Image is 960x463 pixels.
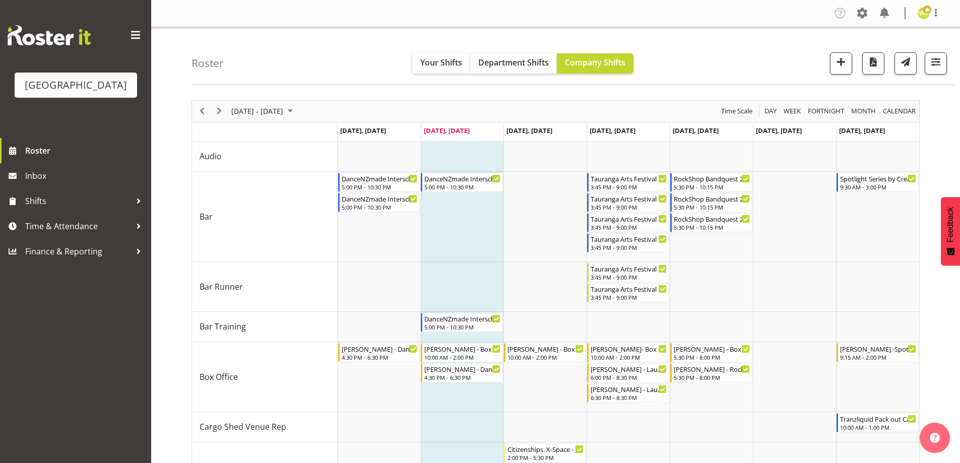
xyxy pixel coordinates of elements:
[674,223,750,231] div: 5:30 PM - 10:15 PM
[424,313,500,323] div: DanceNZmade Interschool Comp 2025 - [PERSON_NAME]
[504,343,586,362] div: Box Office"s event - Renee - Box Office (Daytime Shifts) - Renée Hewitt Begin From Wednesday, Aug...
[470,53,557,74] button: Department Shifts
[587,193,669,212] div: Bar"s event - Tauranga Arts Festival Launch - Dominique Vogler Begin From Thursday, August 14, 20...
[200,281,243,293] span: Bar Runner
[918,7,930,19] img: wendy-auld9530.jpg
[338,173,420,192] div: Bar"s event - DanceNZmade Interschool Comp 2025 - Chris Darlington Begin From Monday, August 11, ...
[25,143,146,158] span: Roster
[591,373,667,381] div: 6:00 PM - 8:30 PM
[424,173,500,183] div: DanceNZmade Interschool Comp 2025 - [PERSON_NAME]
[720,105,753,117] span: Time Scale
[192,172,338,262] td: Bar resource
[420,57,462,68] span: Your Shifts
[763,105,778,117] span: Day
[507,453,584,461] div: 2:00 PM - 5:30 PM
[839,126,885,135] span: [DATE], [DATE]
[591,344,667,354] div: [PERSON_NAME]- Box Office (Daytime Shifts) - [PERSON_NAME]
[837,173,919,192] div: Bar"s event - Spotlight Series by Create the Bay (Troupes) - Skye Colonna Begin From Sunday, Augu...
[894,52,917,75] button: Send a list of all shifts for the selected filtered period to all rostered employees.
[591,243,667,251] div: 3:45 PM - 9:00 PM
[674,344,750,354] div: [PERSON_NAME] - Box Office - ROCKQUEST - [PERSON_NAME]
[200,320,246,333] span: Bar Training
[674,203,750,211] div: 5:30 PM - 10:15 PM
[591,273,667,281] div: 3:45 PM - 9:00 PM
[478,57,549,68] span: Department Shifts
[670,343,752,362] div: Box Office"s event - Wendy - Box Office - ROCKQUEST - Wendy Auld Begin From Friday, August 15, 20...
[930,433,940,443] img: help-xxl-2.png
[342,193,418,204] div: DanceNZmade Interschool Comp 2025 - [PERSON_NAME]
[587,383,669,403] div: Box Office"s event - Bobby Lea - Launch Festival - Bobby-Lea Awhina Cassidy Begin From Thursday, ...
[230,105,297,117] button: August 2025
[200,211,213,223] span: Bar
[424,323,500,331] div: 5:00 PM - 10:30 PM
[342,353,418,361] div: 4:30 PM - 6:30 PM
[830,52,852,75] button: Add a new shift
[504,443,586,462] div: Catering"s event - Citizenships. X-Space - Robin Hendriks Begin From Wednesday, August 13, 2025 a...
[557,53,633,74] button: Company Shifts
[591,384,667,394] div: [PERSON_NAME] - Launch Festival - [PERSON_NAME] Awhina [PERSON_NAME]
[507,444,584,454] div: Citizenships. X-Space - [PERSON_NAME]
[591,263,667,274] div: Tauranga Arts Festival Launch - [PERSON_NAME]
[674,193,750,204] div: RockShop Bandquest 2025 - [PERSON_NAME]
[941,197,960,266] button: Feedback - Show survey
[840,183,916,191] div: 9:30 AM - 3:00 PM
[230,105,284,117] span: [DATE] - [DATE]
[850,105,877,117] span: Month
[587,213,669,232] div: Bar"s event - Tauranga Arts Festival Launch - Renée Hewitt Begin From Thursday, August 14, 2025 a...
[674,183,750,191] div: 5:30 PM - 10:15 PM
[507,353,584,361] div: 10:00 AM - 2:00 PM
[192,342,338,412] td: Box Office resource
[946,207,955,242] span: Feedback
[194,101,211,122] div: previous period
[837,343,919,362] div: Box Office"s event - Valerie -Spotlight Series - Troupes - Creative - Valerie Donaldson Begin Fro...
[782,105,803,117] button: Timeline Week
[587,343,669,362] div: Box Office"s event - LISA- Box Office (Daytime Shifts) - Lisa Camplin Begin From Thursday, August...
[587,263,669,282] div: Bar Runner"s event - Tauranga Arts Festival Launch - Amanda Clark Begin From Thursday, August 14,...
[807,105,845,117] span: Fortnight
[670,173,752,192] div: Bar"s event - RockShop Bandquest 2025 - Skye Colonna Begin From Friday, August 15, 2025 at 5:30:0...
[591,173,667,183] div: Tauranga Arts Festival Launch - [PERSON_NAME]
[587,173,669,192] div: Bar"s event - Tauranga Arts Festival Launch - Alec Were Begin From Thursday, August 14, 2025 at 3...
[674,214,750,224] div: RockShop Bandquest 2025 - [PERSON_NAME]
[720,105,754,117] button: Time Scale
[421,343,503,362] div: Box Office"s event - Robin - Box Office (Daytime Shifts) - Robin Hendriks Begin From Tuesday, Aug...
[840,353,916,361] div: 9:15 AM - 2:00 PM
[211,101,228,122] div: next period
[591,214,667,224] div: Tauranga Arts Festival Launch - [PERSON_NAME]
[8,25,91,45] img: Rosterit website logo
[840,414,916,424] div: Tranzliquid Pack out Cargo Shed - [PERSON_NAME]
[421,173,503,192] div: Bar"s event - DanceNZmade Interschool Comp 2025 - Aaron Smart Begin From Tuesday, August 12, 2025...
[228,101,299,122] div: August 11 - 17, 2025
[850,105,878,117] button: Timeline Month
[200,371,238,383] span: Box Office
[670,193,752,212] div: Bar"s event - RockShop Bandquest 2025 - Kelly Shepherd Begin From Friday, August 15, 2025 at 5:30...
[670,363,752,382] div: Box Office"s event - Bobby - Lea - Rockquest - Bobby-Lea Awhina Cassidy Begin From Friday, August...
[192,412,338,442] td: Cargo Shed Venue Rep resource
[591,293,667,301] div: 3:45 PM - 9:00 PM
[591,393,667,402] div: 6:30 PM - 8:30 PM
[342,344,418,354] div: [PERSON_NAME] - DanceNZmade - [PERSON_NAME]
[673,126,719,135] span: [DATE], [DATE]
[192,262,338,312] td: Bar Runner resource
[590,126,635,135] span: [DATE], [DATE]
[192,312,338,342] td: Bar Training resource
[840,173,916,183] div: Spotlight Series by Create the Bay (Troupes) - [PERSON_NAME]
[424,373,500,381] div: 4:30 PM - 6:30 PM
[424,364,500,374] div: [PERSON_NAME] - DanceNZmade - [PERSON_NAME]
[25,244,131,259] span: Finance & Reporting
[424,344,500,354] div: [PERSON_NAME] - Box Office (Daytime Shifts) - [PERSON_NAME]
[925,52,947,75] button: Filter Shifts
[881,105,918,117] button: Month
[587,363,669,382] div: Box Office"s event - DAVID - Launch - Arts Festival - David Tauranga Begin From Thursday, August ...
[840,423,916,431] div: 10:00 AM - 1:00 PM
[783,105,802,117] span: Week
[424,183,500,191] div: 5:00 PM - 10:30 PM
[862,52,884,75] button: Download a PDF of the roster according to the set date range.
[806,105,846,117] button: Fortnight
[338,343,420,362] div: Box Office"s event - Robin - DanceNZmade - Robin Hendriks Begin From Monday, August 11, 2025 at 4...
[565,57,625,68] span: Company Shifts
[591,223,667,231] div: 3:45 PM - 9:00 PM
[200,421,286,433] span: Cargo Shed Venue Rep
[674,364,750,374] div: [PERSON_NAME] - Rockquest - [PERSON_NAME] Awhina [PERSON_NAME]
[591,203,667,211] div: 3:45 PM - 9:00 PM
